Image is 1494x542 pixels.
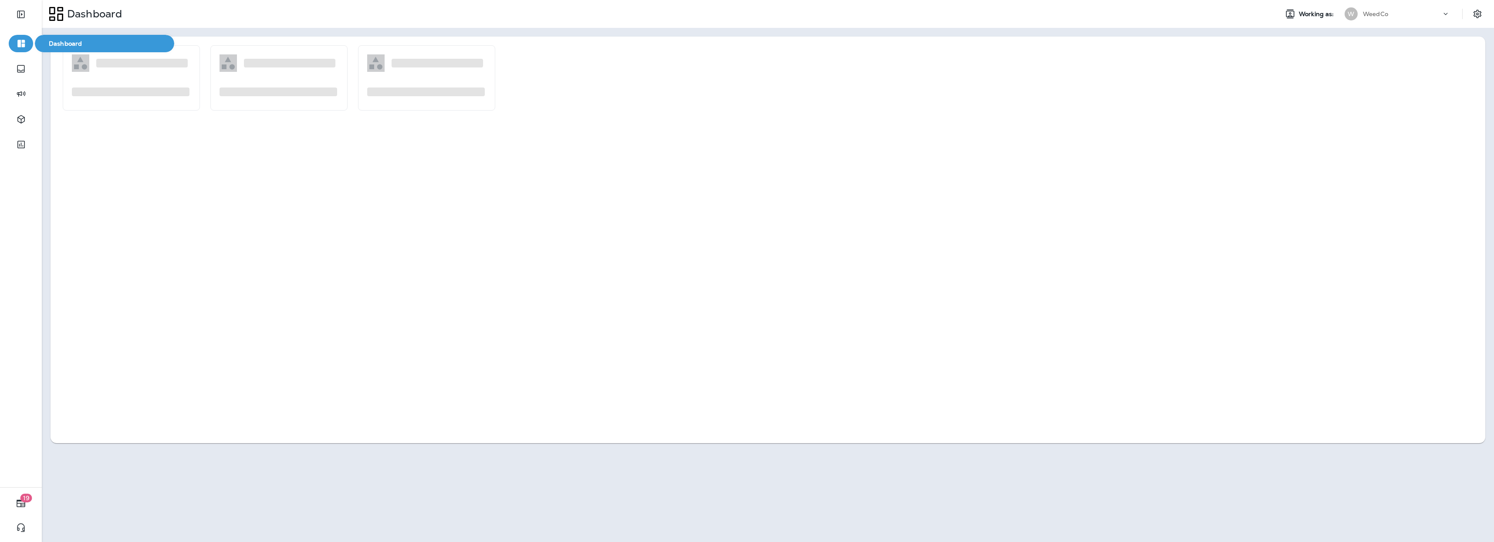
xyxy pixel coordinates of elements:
button: Expand Sidebar [9,6,33,23]
span: 19 [20,494,32,502]
span: Working as: [1299,10,1336,18]
div: W [1345,7,1358,20]
span: Dashboard [38,40,171,47]
button: Dashboard [35,35,174,52]
button: Settings [1470,6,1485,22]
p: Dashboard [64,7,122,20]
p: WeedCo [1363,10,1388,17]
